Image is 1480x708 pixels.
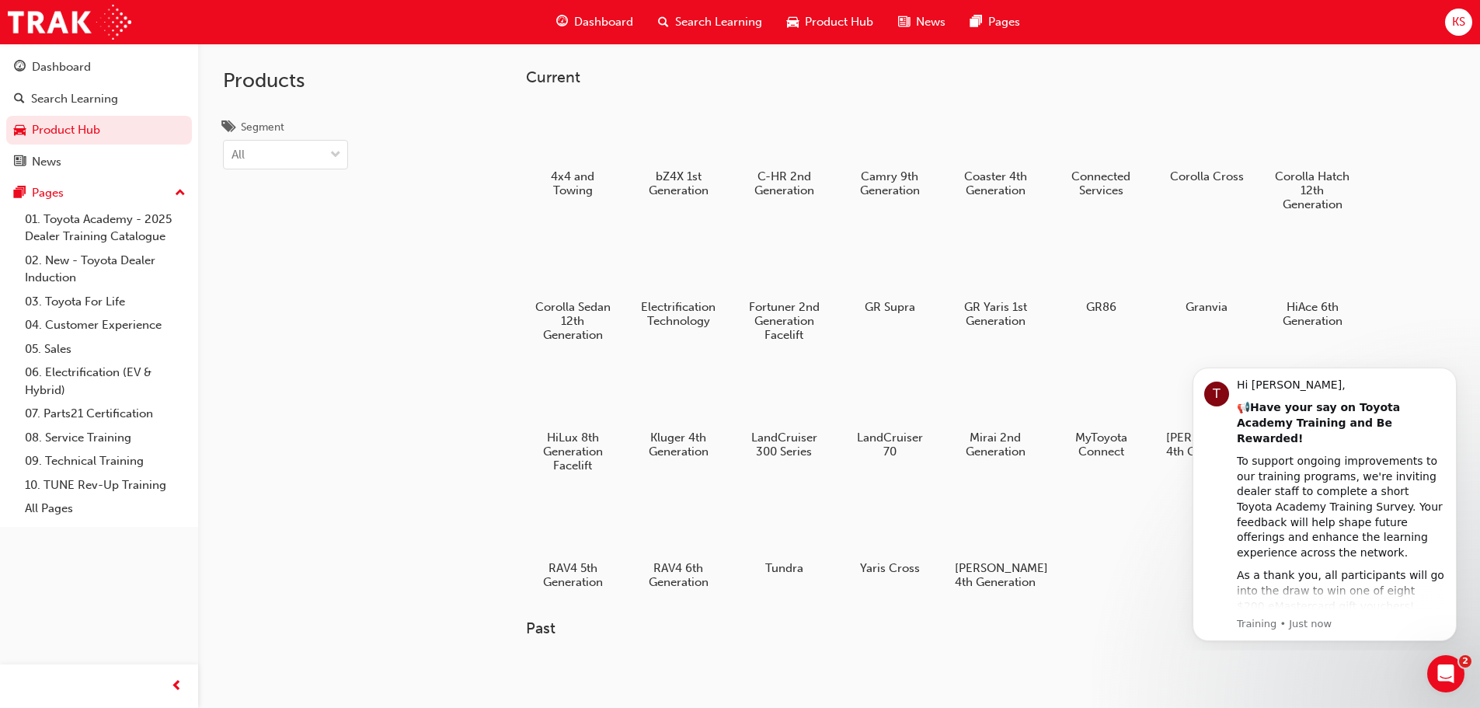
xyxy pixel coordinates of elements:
[632,229,725,333] a: Electrification Technology
[955,169,1036,197] h5: Coaster 4th Generation
[532,561,614,589] h5: RAV4 5th Generation
[949,490,1042,595] a: [PERSON_NAME] 4th Generation
[19,497,192,521] a: All Pages
[955,561,1036,589] h5: [PERSON_NAME] 4th Generation
[32,184,64,202] div: Pages
[19,473,192,497] a: 10. TUNE Rev-Up Training
[787,12,799,32] span: car-icon
[737,99,831,203] a: C-HR 2nd Generation
[632,490,725,595] a: RAV4 6th Generation
[1445,9,1472,36] button: KS
[31,90,118,108] div: Search Learning
[532,300,614,342] h5: Corolla Sedan 12th Generation
[737,360,831,464] a: LandCruiser 300 Series
[6,50,192,179] button: DashboardSearch LearningProduct HubNews
[743,561,825,575] h5: Tundra
[526,490,619,595] a: RAV4 5th Generation
[646,6,775,38] a: search-iconSearch Learning
[849,561,931,575] h5: Yaris Cross
[526,619,1409,637] h3: Past
[232,146,245,164] div: All
[737,490,831,581] a: Tundra
[849,300,931,314] h5: GR Supra
[843,360,936,464] a: LandCruiser 70
[805,13,873,31] span: Product Hub
[849,431,931,459] h5: LandCruiser 70
[1266,99,1359,217] a: Corolla Hatch 12th Generation
[1060,300,1142,314] h5: GR86
[1054,360,1147,464] a: MyToyota Connect
[14,61,26,75] span: guage-icon
[843,490,936,581] a: Yaris Cross
[6,179,192,208] button: Pages
[1166,300,1248,314] h5: Granvia
[743,300,825,342] h5: Fortuner 2nd Generation Facelift
[14,124,26,138] span: car-icon
[1060,431,1142,459] h5: MyToyota Connect
[6,148,192,176] a: News
[14,155,26,169] span: news-icon
[1452,13,1465,31] span: KS
[8,5,131,40] img: Trak
[32,58,91,76] div: Dashboard
[1054,229,1147,319] a: GR86
[1272,169,1353,211] h5: Corolla Hatch 12th Generation
[32,153,61,171] div: News
[949,229,1042,333] a: GR Yaris 1st Generation
[19,361,192,402] a: 06. Electrification (EV & Hybrid)
[658,12,669,32] span: search-icon
[526,360,619,478] a: HiLux 8th Generation Facelift
[1166,431,1248,473] h5: [PERSON_NAME] 4th Generation 2020
[526,229,619,347] a: Corolla Sedan 12th Generation
[1427,655,1464,692] iframe: Intercom live chat
[743,169,825,197] h5: C-HR 2nd Generation
[175,183,186,204] span: up-icon
[19,313,192,337] a: 04. Customer Experience
[849,169,931,197] h5: Camry 9th Generation
[19,337,192,361] a: 05. Sales
[1169,354,1480,650] iframe: Intercom notifications message
[19,208,192,249] a: 01. Toyota Academy - 2025 Dealer Training Catalogue
[1054,99,1147,203] a: Connected Services
[632,360,725,464] a: Kluger 4th Generation
[6,116,192,145] a: Product Hub
[775,6,886,38] a: car-iconProduct Hub
[532,169,614,197] h5: 4x4 and Towing
[1266,229,1359,333] a: HiAce 6th Generation
[675,13,762,31] span: Search Learning
[958,6,1033,38] a: pages-iconPages
[638,431,719,459] h5: Kluger 4th Generation
[743,431,825,459] h5: LandCruiser 300 Series
[19,449,192,473] a: 09. Technical Training
[988,13,1020,31] span: Pages
[916,13,945,31] span: News
[632,99,725,203] a: bZ4X 1st Generation
[1272,300,1353,328] h5: HiAce 6th Generation
[556,12,568,32] span: guage-icon
[843,229,936,319] a: GR Supra
[14,92,25,106] span: search-icon
[1060,169,1142,197] h5: Connected Services
[949,99,1042,203] a: Coaster 4th Generation
[886,6,958,38] a: news-iconNews
[223,121,235,135] span: tags-icon
[843,99,936,203] a: Camry 9th Generation
[970,12,982,32] span: pages-icon
[1160,229,1253,319] a: Granvia
[1166,169,1248,183] h5: Corolla Cross
[1160,99,1253,189] a: Corolla Cross
[638,300,719,328] h5: Electrification Technology
[544,6,646,38] a: guage-iconDashboard
[532,431,614,473] h5: HiLux 8th Generation Facelift
[898,12,910,32] span: news-icon
[638,169,719,197] h5: bZ4X 1st Generation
